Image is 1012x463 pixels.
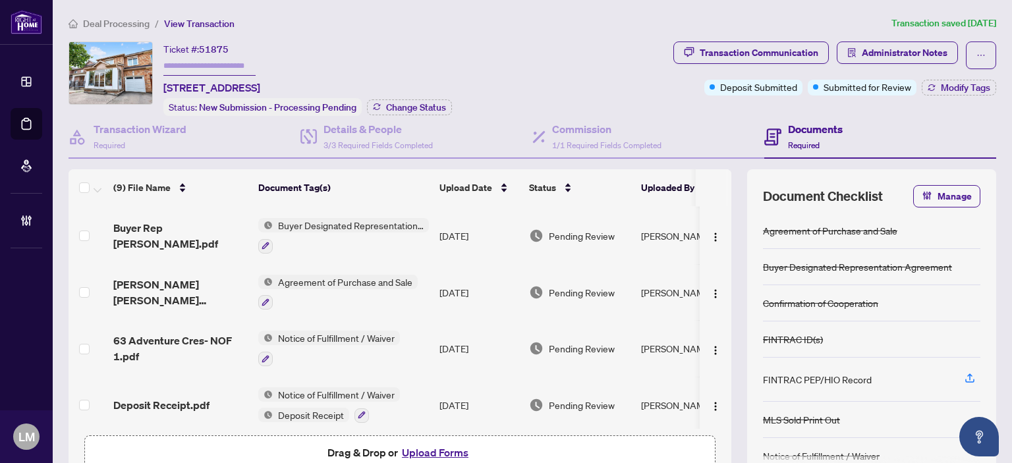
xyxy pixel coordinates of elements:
[705,338,726,359] button: Logo
[976,51,986,60] span: ellipsis
[163,80,260,95] span: [STREET_ADDRESS]
[913,185,980,207] button: Manage
[11,10,42,34] img: logo
[273,331,400,345] span: Notice of Fulfillment / Waiver
[529,341,544,356] img: Document Status
[163,41,229,57] div: Ticket #:
[636,264,735,321] td: [PERSON_NAME]
[788,121,843,137] h4: Documents
[922,80,996,95] button: Modify Tags
[636,320,735,377] td: [PERSON_NAME]
[323,140,433,150] span: 3/3 Required Fields Completed
[529,180,556,195] span: Status
[959,417,999,456] button: Open asap
[258,387,273,402] img: Status Icon
[113,277,248,308] span: [PERSON_NAME] [PERSON_NAME] Castro_[DATE] 13_16_11 1 3.pdf
[710,232,721,242] img: Logo
[323,121,433,137] h4: Details & People
[549,229,615,243] span: Pending Review
[199,101,356,113] span: New Submission - Processing Pending
[398,444,472,461] button: Upload Forms
[113,397,210,413] span: Deposit Receipt.pdf
[155,16,159,31] li: /
[636,377,735,433] td: [PERSON_NAME]
[258,275,418,310] button: Status IconAgreement of Purchase and Sale
[552,140,661,150] span: 1/1 Required Fields Completed
[763,412,840,427] div: MLS Sold Print Out
[258,408,273,422] img: Status Icon
[788,140,820,150] span: Required
[710,288,721,299] img: Logo
[258,275,273,289] img: Status Icon
[273,387,400,402] span: Notice of Fulfillment / Waiver
[529,398,544,412] img: Document Status
[273,275,418,289] span: Agreement of Purchase and Sale
[434,207,524,264] td: [DATE]
[199,43,229,55] span: 51875
[837,41,958,64] button: Administrator Notes
[710,401,721,412] img: Logo
[258,218,273,232] img: Status Icon
[763,449,880,463] div: Notice of Fulfillment / Waiver
[258,387,400,423] button: Status IconNotice of Fulfillment / WaiverStatus IconDeposit Receipt
[524,169,636,206] th: Status
[705,225,726,246] button: Logo
[273,408,349,422] span: Deposit Receipt
[636,207,735,264] td: [PERSON_NAME]
[434,264,524,321] td: [DATE]
[434,320,524,377] td: [DATE]
[327,444,472,461] span: Drag & Drop or
[18,427,35,446] span: LM
[94,140,125,150] span: Required
[434,377,524,433] td: [DATE]
[529,285,544,300] img: Document Status
[439,180,492,195] span: Upload Date
[636,169,735,206] th: Uploaded By
[258,218,429,254] button: Status IconBuyer Designated Representation Agreement
[938,186,972,207] span: Manage
[258,331,400,366] button: Status IconNotice of Fulfillment / Waiver
[941,83,990,92] span: Modify Tags
[434,169,524,206] th: Upload Date
[549,285,615,300] span: Pending Review
[705,282,726,303] button: Logo
[164,18,235,30] span: View Transaction
[552,121,661,137] h4: Commission
[94,121,186,137] h4: Transaction Wizard
[108,169,253,206] th: (9) File Name
[367,99,452,115] button: Change Status
[763,223,897,238] div: Agreement of Purchase and Sale
[253,169,434,206] th: Document Tag(s)
[847,48,857,57] span: solution
[69,19,78,28] span: home
[69,42,152,104] img: IMG-N12329671_1.jpg
[549,398,615,412] span: Pending Review
[113,333,248,364] span: 63 Adventure Cres- NOF 1.pdf
[824,80,911,94] span: Submitted for Review
[710,345,721,356] img: Logo
[705,395,726,416] button: Logo
[549,341,615,356] span: Pending Review
[763,259,952,274] div: Buyer Designated Representation Agreement
[273,218,429,232] span: Buyer Designated Representation Agreement
[258,331,273,345] img: Status Icon
[386,103,446,112] span: Change Status
[763,372,872,387] div: FINTRAC PEP/HIO Record
[862,42,947,63] span: Administrator Notes
[720,80,797,94] span: Deposit Submitted
[83,18,150,30] span: Deal Processing
[763,187,883,205] span: Document Checklist
[529,229,544,243] img: Document Status
[700,42,818,63] div: Transaction Communication
[763,296,878,310] div: Confirmation of Cooperation
[113,180,171,195] span: (9) File Name
[113,220,248,252] span: Buyer Rep [PERSON_NAME].pdf
[891,16,996,31] article: Transaction saved [DATE]
[763,332,823,346] div: FINTRAC ID(s)
[163,98,362,116] div: Status:
[673,41,829,64] button: Transaction Communication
